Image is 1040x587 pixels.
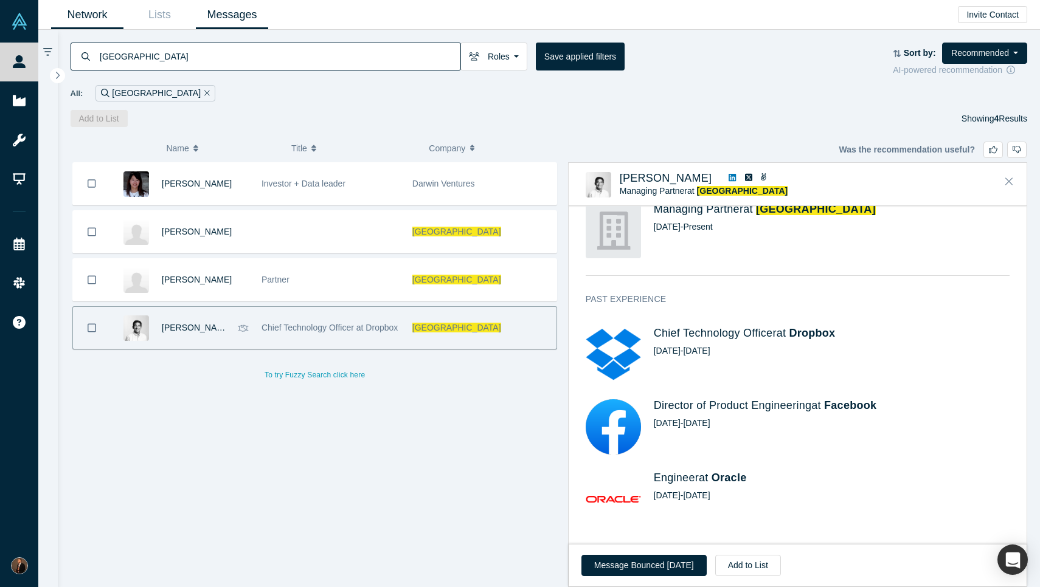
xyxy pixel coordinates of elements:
button: Name [166,136,279,161]
img: Aditya Agarwal's Profile Image [586,172,611,197]
input: Search by name, title, company, summary, expertise, investment criteria or topics of focus [99,42,460,70]
button: Bookmark [73,211,111,253]
span: Chief Technology Officer at Dropbox [262,323,398,332]
a: Network [51,1,123,29]
button: Bookmark [73,162,111,205]
span: [GEOGRAPHIC_DATA] [412,275,501,284]
img: Finn Meeks's Profile Image [123,267,149,293]
a: Dropbox [789,327,836,339]
button: Roles [460,43,527,70]
button: Recommended [942,43,1027,64]
a: [PERSON_NAME] [162,323,232,332]
h4: Director of Product Engineering at [654,399,1010,413]
span: Partner [262,275,289,284]
span: [GEOGRAPHIC_DATA] [412,323,501,332]
button: Bookmark [73,307,111,349]
img: Oracle's Logo [586,472,641,527]
span: Title [291,136,307,161]
strong: 4 [994,114,999,123]
div: Showing [962,110,1027,127]
button: To try Fuzzy Search click here [256,367,373,383]
button: Remove Filter [201,86,210,100]
img: Aditya Agarwal's Profile Image [123,315,149,341]
button: Title [291,136,416,161]
div: [DATE] - [DATE] [654,345,1010,357]
strong: Sort by: [904,48,936,58]
h4: Engineer at [654,472,1010,485]
a: Oracle [712,472,747,484]
img: Facebook's Logo [586,399,641,455]
div: AI-powered recommendation [893,64,1027,77]
h4: Managing Partner at [654,203,1010,216]
img: Olivia Liao's Profile Image [123,171,149,197]
span: All: [71,88,83,100]
div: [DATE] - [DATE] [654,417,1010,430]
button: Message Bounced [DATE] [581,555,707,576]
a: [PERSON_NAME] [162,227,232,236]
a: Lists [123,1,196,29]
img: South Park Commons's Logo [586,203,641,258]
a: [GEOGRAPHIC_DATA] [756,203,876,215]
img: Alchemist Vault Logo [11,13,28,30]
button: Company [429,136,553,161]
img: Dropbox's Logo [586,327,641,382]
span: Results [994,114,1027,123]
span: [GEOGRAPHIC_DATA] [412,227,501,236]
a: Facebook [824,399,876,411]
button: Close [1000,172,1018,191]
a: Messages [196,1,268,29]
button: Bookmark [73,259,111,301]
a: [PERSON_NAME] [162,275,232,284]
h4: Chief Technology Officer at [654,327,1010,340]
span: Investor + Data leader [262,179,345,188]
span: Darwin Ventures [412,179,475,188]
button: Add to List [71,110,128,127]
h3: Past Experience [586,293,993,306]
a: [GEOGRAPHIC_DATA] [697,186,788,196]
div: Was the recommendation useful? [839,142,1027,158]
span: Managing Partner at [620,186,788,196]
a: [PERSON_NAME] [620,172,712,184]
span: Name [166,136,189,161]
div: [DATE] - [DATE] [654,489,1010,502]
div: [DATE] - Present [654,221,1010,233]
img: Dylan Itzikowitz's Profile Image [123,219,149,245]
a: [PERSON_NAME] [162,179,232,188]
button: Invite Contact [958,6,1027,23]
span: Company [429,136,465,161]
button: Save applied filters [536,43,625,70]
div: [GEOGRAPHIC_DATA] [95,85,215,101]
img: Camilo Rojas's Account [11,557,28,574]
button: Add to List [715,555,781,576]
